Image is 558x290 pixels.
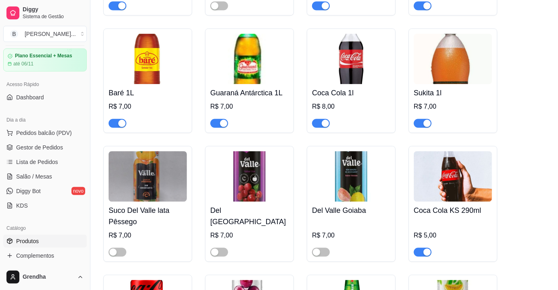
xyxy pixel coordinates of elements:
span: Diggy Bot [16,187,41,195]
a: Gestor de Pedidos [3,141,87,154]
div: R$ 8,00 [312,102,390,111]
div: Dia a dia [3,113,87,126]
h4: Guaraná Antárctica 1L [210,87,289,99]
span: Produtos [16,237,39,245]
a: Salão / Mesas [3,170,87,183]
div: R$ 7,00 [414,102,492,111]
h4: Del Valle Goiaba [312,205,390,216]
a: Dashboard [3,91,87,104]
img: product-image [312,34,390,84]
h4: Coca Cola 1l [312,87,390,99]
span: Complementos [16,252,54,260]
a: KDS [3,199,87,212]
span: Grendha [23,273,74,281]
div: [PERSON_NAME] ... [25,30,76,38]
a: Complementos [3,249,87,262]
span: B [10,30,18,38]
div: R$ 7,00 [109,102,187,111]
span: Salão / Mesas [16,172,52,181]
span: Diggy [23,6,84,13]
h4: Sukita 1l [414,87,492,99]
img: product-image [414,34,492,84]
span: Dashboard [16,93,44,101]
button: Grendha [3,267,87,287]
div: Acesso Rápido [3,78,87,91]
div: R$ 7,00 [210,102,289,111]
img: product-image [414,151,492,202]
img: product-image [210,151,289,202]
span: Sistema de Gestão [23,13,84,20]
div: R$ 7,00 [312,231,390,240]
img: product-image [210,34,289,84]
h4: Suco Del Valle lata Pêssego [109,205,187,227]
span: Gestor de Pedidos [16,143,63,151]
span: KDS [16,202,28,210]
span: Lista de Pedidos [16,158,58,166]
span: Pedidos balcão (PDV) [16,129,72,137]
h4: Baré 1L [109,87,187,99]
img: product-image [109,151,187,202]
article: até 06/11 [13,61,34,67]
div: R$ 7,00 [210,231,289,240]
article: Plano Essencial + Mesas [15,53,72,59]
button: Select a team [3,26,87,42]
h4: Coca Cola KS 290ml [414,205,492,216]
a: DiggySistema de Gestão [3,3,87,23]
a: Produtos [3,235,87,248]
div: Catálogo [3,222,87,235]
img: product-image [109,34,187,84]
h4: Del [GEOGRAPHIC_DATA] [210,205,289,227]
a: Lista de Pedidos [3,156,87,168]
img: product-image [312,151,390,202]
div: R$ 5,00 [414,231,492,240]
a: Diggy Botnovo [3,185,87,198]
button: Pedidos balcão (PDV) [3,126,87,139]
div: R$ 7,00 [109,231,187,240]
a: Plano Essencial + Mesasaté 06/11 [3,48,87,71]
